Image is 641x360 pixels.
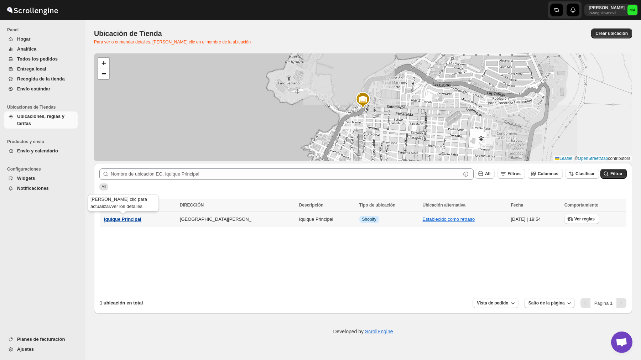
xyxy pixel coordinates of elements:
[630,8,636,12] text: MA
[564,214,599,224] button: Ver reglas
[4,173,78,183] button: Widgets
[101,184,106,189] span: All
[17,46,36,52] span: Analítica
[17,148,58,153] span: Envío y calendario
[528,169,563,179] button: Columnas
[17,76,65,82] span: Recogida de la tienda
[4,183,78,193] button: Notificaciones
[359,203,396,208] span: Tipo de ubicación
[595,31,628,36] span: Crear ubicación
[354,92,371,109] img: Marker
[299,203,324,208] span: Descripción
[180,216,304,222] button: [GEOGRAPHIC_DATA][PERSON_NAME][PERSON_NAME]
[507,171,521,176] span: Filtros
[600,169,627,179] button: Filtrar
[6,1,59,19] img: ScrollEngine
[574,216,595,222] span: Ver reglas
[17,86,50,92] span: Envío estándar
[578,156,608,161] a: OpenStreetMap
[611,332,632,353] a: Open chat
[7,104,80,110] span: Ubicaciones de Tiendas
[553,156,632,162] div: © contributors
[17,346,34,352] span: Ajustes
[365,329,393,334] a: ScrollEngine
[574,156,575,161] span: |
[511,216,560,223] div: [DATE] | 19:54
[104,203,147,208] span: Nombre de ubicación
[589,5,625,11] p: [PERSON_NAME]
[610,171,622,176] span: Filtrar
[594,301,613,306] span: Página
[528,300,565,306] span: Salto de la página
[497,169,525,179] button: Filtros
[111,168,461,180] input: Nombre de ubicación EG. Iquique Principal
[584,4,638,16] button: User menu
[485,171,490,176] span: All
[17,176,35,181] span: Widgets
[4,344,78,354] button: Ajustes
[4,34,78,44] button: Hogar
[94,30,162,37] span: Ubicación de Tienda
[17,336,65,342] span: Planes de facturación
[555,156,572,161] a: Leaflet
[180,203,204,208] span: DIRECCIÓN
[589,11,625,15] p: la-veguita-movil
[566,169,599,179] button: Clasificar
[511,203,523,208] span: Fecha
[17,56,58,62] span: Todos los pedidos
[4,146,78,156] button: Envío y calendario
[98,58,109,68] a: Zoom in
[17,186,49,191] span: Notificaciones
[473,298,518,308] button: Vista de pedido
[101,69,106,78] span: −
[477,300,508,306] span: Vista de pedido
[475,169,495,179] button: All
[7,27,80,33] span: Panel
[17,114,64,126] span: Ubicaciones, reglas y tarifas
[100,300,143,306] span: 1 ubicación en total
[591,28,632,38] button: Crear ubicación
[610,301,613,306] b: 1
[94,40,251,45] span: Para ver o enmendar detalles, [PERSON_NAME] clic en el nombre de la ubicación
[422,203,465,208] span: Ubicación alternativa
[104,216,141,223] button: Iquique Principal
[4,44,78,54] button: Analítica
[575,171,595,176] span: Clasificar
[4,334,78,344] button: Planes de facturación
[564,203,599,208] span: Comportamiento
[538,171,558,176] span: Columnas
[4,54,78,64] button: Todos los pedidos
[627,5,637,15] span: Marcelo Ambiado
[580,298,626,308] nav: Pagination
[333,328,393,335] p: Developed by
[524,298,575,308] button: Salto de la página
[7,166,80,172] span: Configuraciones
[17,36,31,42] span: Hogar
[362,216,376,222] span: Shopify
[98,68,109,79] a: Zoom out
[17,66,46,72] span: Entrega local
[101,58,106,67] span: +
[299,216,355,223] div: Iquique Principal
[104,216,141,222] span: Iquique Principal
[422,216,475,222] button: Establecido como retraso
[4,111,78,129] button: Ubicaciones, reglas y tarifas
[7,139,80,145] span: Productos y envío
